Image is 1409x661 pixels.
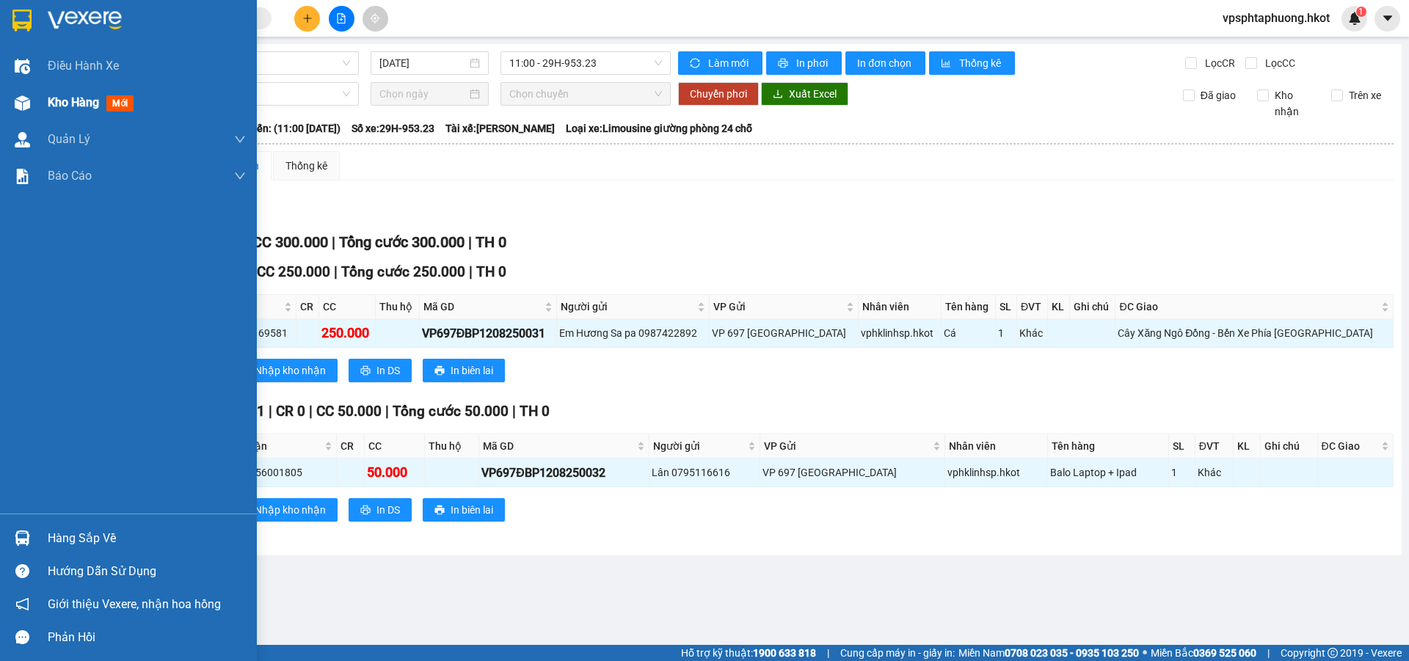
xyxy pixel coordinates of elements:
span: | [512,403,516,420]
th: CC [319,295,376,319]
span: copyright [1328,648,1338,658]
strong: 1900 633 818 [753,647,816,659]
span: printer [360,365,371,377]
div: VP 697 [GEOGRAPHIC_DATA] [712,325,856,341]
span: bar-chart [941,58,953,70]
span: plus [302,13,313,23]
button: bar-chartThống kê [929,51,1015,75]
th: Nhân viên [859,295,942,319]
span: | [468,233,472,251]
th: ĐVT [1017,295,1048,319]
span: Quản Lý [48,130,90,148]
span: Nhập kho nhận [255,502,326,518]
span: download [773,89,783,101]
div: Phản hồi [48,627,246,649]
span: Nhập kho nhận [255,362,326,379]
span: printer [434,505,445,516]
span: Lọc CC [1259,55,1297,71]
span: mới [106,95,134,112]
th: Ghi chú [1261,434,1318,459]
span: Chuyến: (11:00 [DATE]) [233,120,341,136]
span: caret-down [1381,12,1394,25]
img: warehouse-icon [15,530,30,546]
span: | [332,233,335,251]
span: printer [360,505,371,516]
span: CR 0 [276,403,305,420]
span: Điều hành xe [48,56,119,75]
span: file-add [336,13,346,23]
span: Xuất Excel [789,86,837,102]
input: 12/08/2025 [379,55,467,71]
span: Miền Bắc [1151,645,1256,661]
span: Người gửi [561,299,694,315]
th: Thu hộ [376,295,420,319]
span: 11:00 - 29H-953.23 [509,52,662,74]
div: Em Hương Sa pa 0987422892 [559,325,707,341]
div: vphklinhsp.hkot [861,325,939,341]
span: Cung cấp máy in - giấy in: [840,645,955,661]
span: | [1267,645,1270,661]
span: TH 0 [476,263,506,280]
div: 1 [1171,464,1193,481]
button: syncLàm mới [678,51,762,75]
td: VP697ĐBP1208250031 [420,319,557,348]
span: Số xe: 29H-953.23 [352,120,434,136]
span: Miền Nam [958,645,1139,661]
button: plus [294,6,320,32]
strong: 0369 525 060 [1193,647,1256,659]
div: VP697ĐBP1208250031 [422,324,554,343]
th: Tên hàng [942,295,997,319]
span: Mã GD [423,299,542,315]
button: downloadNhập kho nhận [227,359,338,382]
div: Hàng sắp về [48,527,246,549]
span: Người nhận [211,438,321,454]
span: down [234,134,246,145]
div: VP 697 [GEOGRAPHIC_DATA] [762,464,942,481]
span: TH 0 [520,403,550,420]
span: 1 [1358,7,1364,17]
button: printerIn DS [349,498,412,522]
div: Khác [1198,464,1231,481]
span: Chọn chuyến [509,83,662,105]
div: VP697ĐBP1208250032 [481,464,647,482]
button: downloadXuất Excel [761,82,848,106]
img: icon-new-feature [1348,12,1361,25]
th: KL [1234,434,1261,459]
span: Loại xe: Limousine giường phòng 24 chỗ [566,120,752,136]
span: Tổng cước 250.000 [341,263,465,280]
span: In biên lai [451,502,493,518]
div: Cá [944,325,994,341]
th: Nhân viên [945,434,1048,459]
span: ⚪️ [1143,650,1147,656]
span: | [334,263,338,280]
span: Mã GD [483,438,634,454]
button: printerIn biên lai [423,359,505,382]
span: | [385,403,389,420]
span: In DS [376,502,400,518]
td: VP 697 Điện Biên Phủ [710,319,859,348]
div: Lân 0795116616 [652,464,757,481]
span: Báo cáo [48,167,92,185]
button: Chuyển phơi [678,82,759,106]
span: notification [15,597,29,611]
td: VP 697 Điện Biên Phủ [760,459,944,487]
span: vpsphtaphuong.hkot [1211,9,1341,27]
span: message [15,630,29,644]
span: In biên lai [451,362,493,379]
th: CR [296,295,319,319]
button: caret-down [1375,6,1400,32]
button: file-add [329,6,354,32]
button: aim [363,6,388,32]
span: Thống kê [959,55,1003,71]
strong: 0708 023 035 - 0935 103 250 [1005,647,1139,659]
span: Tổng cước 50.000 [393,403,509,420]
span: In phơi [796,55,830,71]
span: Làm mới [708,55,751,71]
th: KL [1048,295,1070,319]
span: | [309,403,313,420]
span: | [269,403,272,420]
th: Ghi chú [1070,295,1116,319]
span: down [234,170,246,182]
div: Khác [1019,325,1045,341]
button: downloadNhập kho nhận [227,498,338,522]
